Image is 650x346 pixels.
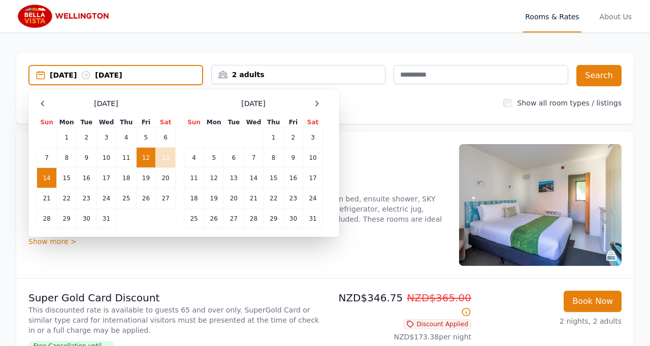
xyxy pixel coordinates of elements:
td: 7 [244,148,264,168]
th: Sun [37,118,57,127]
td: 14 [244,168,264,188]
th: Fri [283,118,303,127]
td: 13 [156,148,176,168]
th: Tue [224,118,244,127]
td: 5 [204,148,224,168]
td: 1 [264,127,283,148]
td: 26 [136,188,155,209]
th: Mon [204,118,224,127]
th: Sat [156,118,176,127]
td: 9 [283,148,303,168]
td: 15 [264,168,283,188]
span: Discount Applied [403,319,471,329]
td: 22 [57,188,77,209]
span: NZD$365.00 [407,292,471,304]
td: 25 [184,209,204,229]
td: 11 [184,168,204,188]
p: This discounted rate is available to guests 65 and over only. SuperGold Card or similar type card... [28,305,321,335]
th: Mon [57,118,77,127]
td: 30 [283,209,303,229]
td: 15 [57,168,77,188]
td: 2 [283,127,303,148]
label: Show all room types / listings [517,99,622,107]
td: 14 [37,168,57,188]
td: 5 [136,127,155,148]
td: 26 [204,209,224,229]
td: 21 [244,188,264,209]
td: 16 [283,168,303,188]
td: 29 [264,209,283,229]
td: 31 [303,209,323,229]
th: Fri [136,118,155,127]
td: 6 [156,127,176,148]
td: 21 [37,188,57,209]
th: Thu [264,118,283,127]
td: 19 [204,188,224,209]
td: 10 [303,148,323,168]
button: Search [576,65,622,86]
td: 4 [116,127,136,148]
td: 28 [244,209,264,229]
td: 31 [96,209,116,229]
td: 29 [57,209,77,229]
div: Show more > [28,236,447,247]
p: 2 nights, 2 adults [479,316,622,326]
td: 17 [96,168,116,188]
p: NZD$173.38 per night [329,332,471,342]
div: 2 adults [212,70,385,80]
td: 24 [96,188,116,209]
th: Tue [77,118,96,127]
td: 1 [57,127,77,148]
td: 3 [303,127,323,148]
td: 20 [156,168,176,188]
span: [DATE] [94,98,118,109]
td: 16 [77,168,96,188]
div: [DATE] [DATE] [50,70,202,80]
td: 6 [224,148,244,168]
p: Super Gold Card Discount [28,291,321,305]
td: 30 [77,209,96,229]
th: Thu [116,118,136,127]
td: 8 [264,148,283,168]
p: NZD$346.75 [329,291,471,319]
img: Bella Vista Wellington [16,4,114,28]
td: 24 [303,188,323,209]
td: 8 [57,148,77,168]
td: 17 [303,168,323,188]
td: 28 [37,209,57,229]
td: 27 [224,209,244,229]
td: 27 [156,188,176,209]
td: 25 [116,188,136,209]
td: 9 [77,148,96,168]
td: 23 [283,188,303,209]
td: 18 [116,168,136,188]
td: 7 [37,148,57,168]
td: 23 [77,188,96,209]
td: 22 [264,188,283,209]
td: 13 [224,168,244,188]
button: Book Now [564,291,622,312]
td: 18 [184,188,204,209]
td: 3 [96,127,116,148]
td: 10 [96,148,116,168]
th: Sun [184,118,204,127]
td: 12 [204,168,224,188]
td: 2 [77,127,96,148]
span: [DATE] [241,98,265,109]
td: 19 [136,168,155,188]
td: 4 [184,148,204,168]
td: 20 [224,188,244,209]
th: Sat [303,118,323,127]
td: 12 [136,148,155,168]
th: Wed [244,118,264,127]
th: Wed [96,118,116,127]
td: 11 [116,148,136,168]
